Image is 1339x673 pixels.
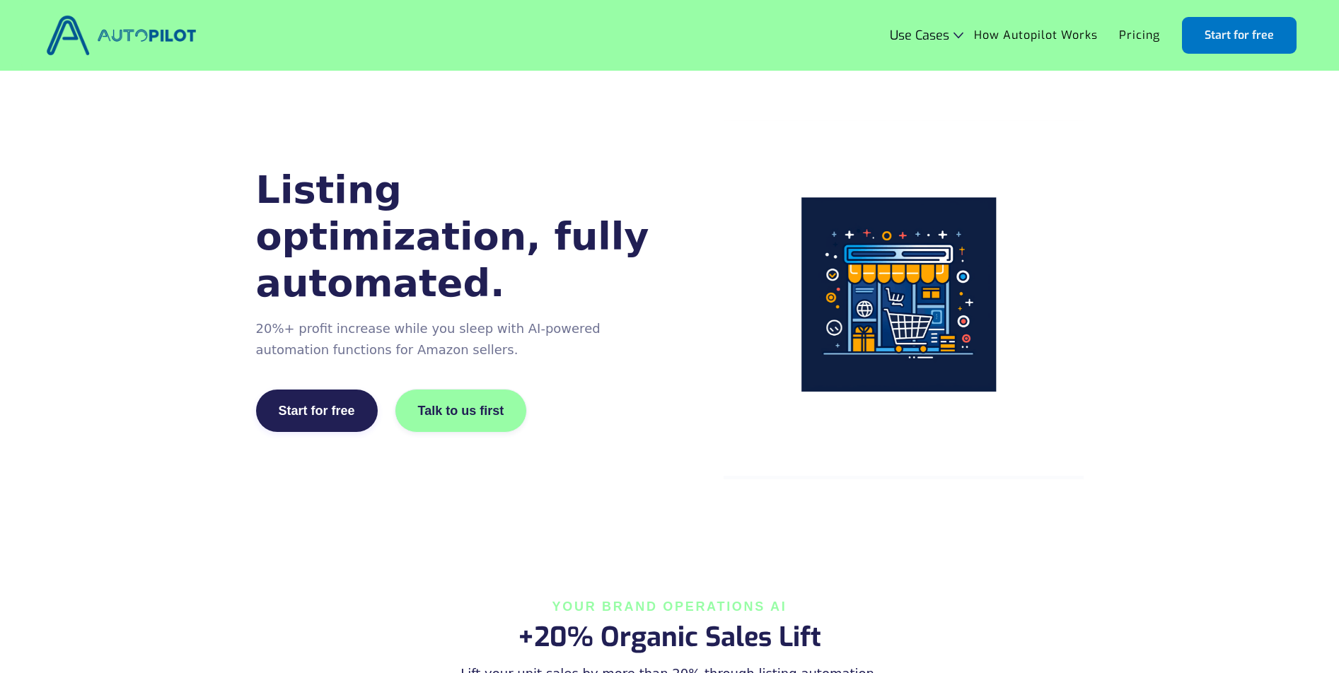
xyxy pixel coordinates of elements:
a: Pricing [1108,22,1171,49]
a: How Autopilot Works [963,22,1108,49]
div: Your BRAND OPERATIONS AI [458,599,882,614]
div: Talk to us first [418,404,504,418]
a: Start for free [256,390,378,432]
div: Start for free [279,404,355,418]
p: 20%+ profit increase while you sleep with AI-powered automation functions for Amazon sellers. [256,318,661,361]
img: Icon Rounded Chevron Dark - BRIX Templates [953,32,963,38]
div: Use Cases [890,28,949,42]
h1: Listing optimization, fully automated. [256,167,661,307]
a: Talk to us first [395,389,528,433]
h2: +20% Organic Sales Lift [458,619,882,655]
a: Start for free [1182,17,1297,54]
div: Use Cases [890,28,963,42]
